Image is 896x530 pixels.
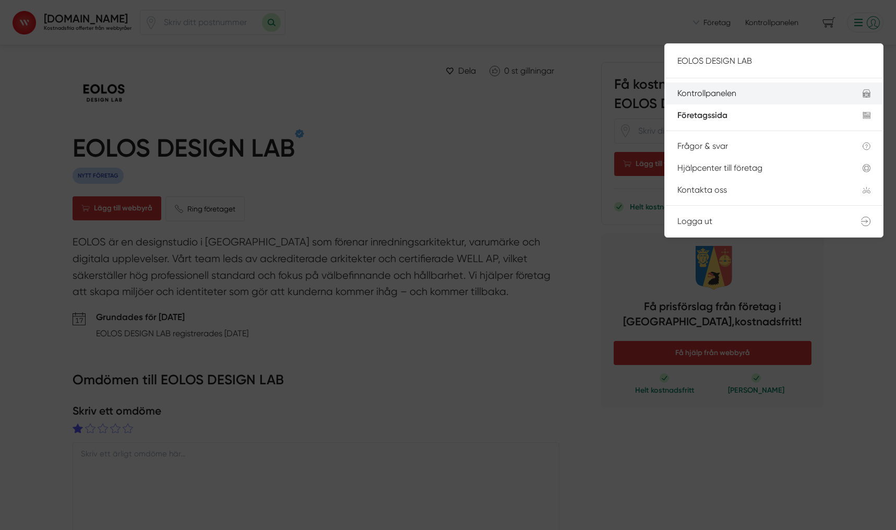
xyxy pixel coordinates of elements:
[677,142,838,151] div: Frågor & svar
[677,163,838,173] div: Hjälpcenter till företag
[665,210,883,232] a: Logga ut
[677,111,838,120] div: Företagssida
[677,89,838,98] div: Kontrollpanelen
[677,185,838,195] div: Kontakta oss
[677,216,712,226] span: Logga ut
[677,54,870,67] p: EOLOS DESIGN LAB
